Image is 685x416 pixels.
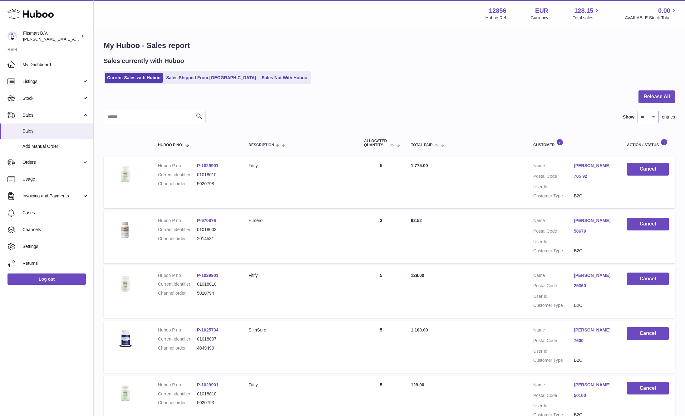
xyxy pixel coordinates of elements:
[574,283,614,289] a: 25360
[197,273,219,278] a: P-1029901
[158,273,197,278] dt: Huboo P no
[574,7,593,15] span: 128.15
[574,393,614,399] a: 50100
[574,248,614,254] dd: B2C
[574,327,614,333] a: [PERSON_NAME]
[411,382,424,387] span: 129.00
[533,239,574,245] dt: User Id
[533,173,574,181] dt: Postal Code
[533,184,574,190] dt: User Id
[623,114,634,120] label: Show
[158,181,197,187] dt: Channel order
[104,41,675,51] h1: My Huboo - Sales report
[158,400,197,406] dt: Channel order
[22,210,89,216] span: Cases
[533,193,574,199] dt: Customer Type
[574,302,614,308] dd: B2C
[197,290,236,296] dd: 5020794
[535,7,548,15] strong: EUR
[197,336,236,342] dd: 01018007
[574,193,614,199] dd: B2C
[533,302,574,308] dt: Customer Type
[533,293,574,299] dt: User Id
[489,7,506,15] strong: 12856
[411,163,428,168] span: 1,775.00
[7,273,86,285] a: Log out
[110,163,141,185] img: 128561739542540.png
[158,163,197,169] dt: Huboo P no
[158,172,197,178] dt: Current identifier
[573,7,600,21] a: 128.15 Total sales
[627,163,669,176] button: Cancel
[533,403,574,409] dt: User Id
[485,15,506,21] div: Huboo Ref
[110,327,141,349] img: 128561738056625.png
[22,159,82,165] span: Orders
[573,15,600,21] span: Total sales
[22,79,82,85] span: Listings
[22,260,89,266] span: Returns
[574,273,614,278] a: [PERSON_NAME]
[411,273,424,278] span: 129.00
[158,382,197,388] dt: Huboo P no
[533,228,574,236] dt: Postal Code
[533,139,614,147] div: Customer
[249,163,352,169] div: Fitify
[574,163,614,169] a: [PERSON_NAME]
[22,244,89,249] span: Settings
[105,73,163,83] a: Current Sales with Huboo
[249,327,352,333] div: SlimSure
[627,382,669,395] button: Cancel
[104,57,184,65] h2: Sales currently with Huboo
[22,62,89,68] span: My Dashboard
[158,218,197,224] dt: Huboo P no
[158,391,197,397] dt: Current identifier
[259,73,309,83] a: Sales Not With Huboo
[158,236,197,242] dt: Channel order
[164,73,258,83] a: Sales Shipped From [GEOGRAPHIC_DATA]
[249,382,352,388] div: Fitify
[197,236,236,242] dd: 2014531
[574,382,614,388] a: [PERSON_NAME]
[364,139,389,147] span: ALLOCATED Quantity
[158,290,197,296] dt: Channel order
[533,357,574,363] dt: Customer Type
[358,211,405,263] td: 3
[358,266,405,318] td: 5
[158,345,197,351] dt: Channel order
[197,391,236,397] dd: 01018010
[197,281,236,287] dd: 01018010
[533,218,574,225] dt: Name
[533,393,574,400] dt: Postal Code
[533,248,574,254] dt: Customer Type
[197,218,216,223] a: P-970876
[22,128,89,134] span: Sales
[197,163,219,168] a: P-1029901
[533,327,574,335] dt: Name
[627,139,669,147] div: Action / Status
[625,15,678,21] span: AVAILABLE Stock Total
[411,218,422,223] span: 92.52
[531,15,549,21] div: Currency
[197,345,236,351] dd: 4049490
[22,193,82,199] span: Invoicing and Payments
[158,227,197,233] dt: Current identifier
[158,143,182,147] span: Huboo P no
[658,7,670,15] span: 0.00
[197,227,236,233] dd: 01018003
[7,31,17,41] img: jonathan@leaderoo.com
[627,273,669,285] button: Cancel
[22,95,82,101] span: Stock
[158,327,197,333] dt: Huboo P no
[249,143,274,147] span: Description
[110,218,141,240] img: 128561711358723.png
[358,321,405,373] td: 5
[533,283,574,290] dt: Postal Code
[197,327,219,332] a: P-1025734
[533,338,574,345] dt: Postal Code
[249,218,352,224] div: Himero
[158,281,197,287] dt: Current identifier
[627,218,669,230] button: Cancel
[158,336,197,342] dt: Current identifier
[574,228,614,234] a: 50679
